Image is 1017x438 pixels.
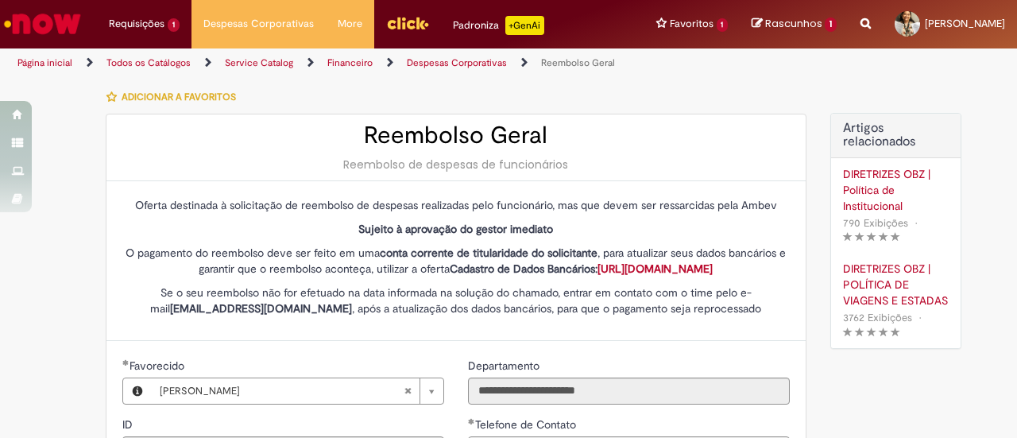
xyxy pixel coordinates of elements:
[925,17,1005,30] span: [PERSON_NAME]
[825,17,837,32] span: 1
[122,417,136,432] label: Somente leitura - ID
[541,56,615,69] a: Reembolso Geral
[106,80,245,114] button: Adicionar a Favoritos
[123,378,152,404] button: Favorecido, Visualizar este registro Vinicius Ribeiro Teixeira
[468,418,475,424] span: Obrigatório Preenchido
[109,16,164,32] span: Requisições
[203,16,314,32] span: Despesas Corporativas
[843,122,949,149] h3: Artigos relacionados
[160,378,404,404] span: [PERSON_NAME]
[765,16,822,31] span: Rascunhos
[843,261,949,308] a: DIRETRIZES OBZ | POLÍTICA DE VIAGENS E ESTADAS
[468,358,543,374] label: Somente leitura - Departamento
[122,197,790,213] p: Oferta destinada à solicitação de reembolso de despesas realizadas pelo funcionário, mas que deve...
[453,16,544,35] div: Padroniza
[380,246,597,260] strong: conta corrente de titularidade do solicitante
[670,16,713,32] span: Favoritos
[327,56,373,69] a: Financeiro
[396,378,420,404] abbr: Limpar campo Favorecido
[122,122,790,149] h2: Reembolso Geral
[122,157,790,172] div: Reembolso de despesas de funcionários
[407,56,507,69] a: Despesas Corporativas
[170,301,352,316] strong: [EMAIL_ADDRESS][DOMAIN_NAME]
[122,91,236,103] span: Adicionar a Favoritos
[911,212,921,234] span: •
[752,17,837,32] a: Rascunhos
[122,359,130,366] span: Obrigatório Preenchido
[152,378,443,404] a: [PERSON_NAME]Limpar campo Favorecido
[468,378,790,405] input: Departamento
[358,222,553,236] strong: Sujeito à aprovação do gestor imediato
[338,16,362,32] span: More
[130,359,188,373] span: Necessários - Favorecido
[2,8,83,40] img: ServiceNow
[915,307,925,328] span: •
[122,245,790,277] p: O pagamento do reembolso deve ser feito em uma , para atualizar seus dados bancários e garantir q...
[386,11,429,35] img: click_logo_yellow_360x200.png
[843,166,949,214] a: DIRETRIZES OBZ | Política de Institucional
[122,417,136,432] span: Somente leitura - ID
[505,16,544,35] p: +GenAi
[225,56,293,69] a: Service Catalog
[843,216,908,230] span: 790 Exibições
[475,417,579,432] span: Telefone de Contato
[122,285,790,316] p: Se o seu reembolso não for efetuado na data informada na solução do chamado, entrar em contato co...
[17,56,72,69] a: Página inicial
[106,56,191,69] a: Todos os Catálogos
[717,18,729,32] span: 1
[843,311,912,324] span: 3762 Exibições
[12,48,666,78] ul: Trilhas de página
[450,262,713,276] strong: Cadastro de Dados Bancários:
[597,262,713,276] a: [URL][DOMAIN_NAME]
[168,18,180,32] span: 1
